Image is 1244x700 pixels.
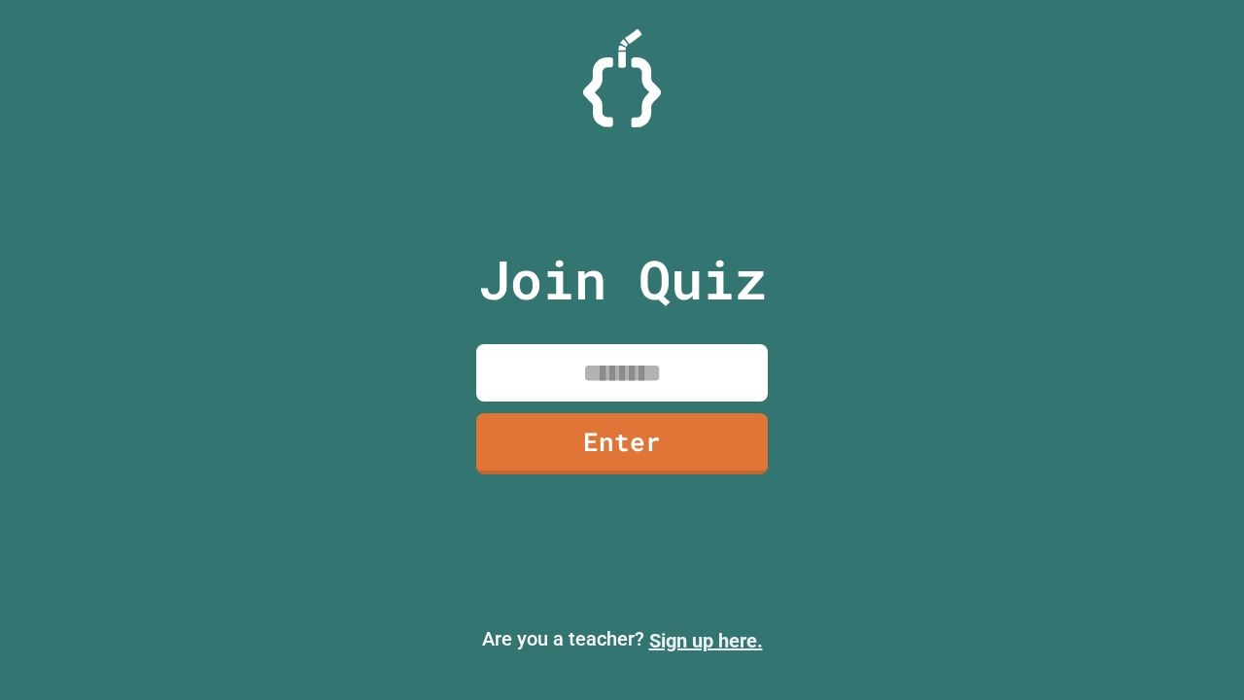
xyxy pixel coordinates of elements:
iframe: chat widget [1162,622,1225,681]
a: Sign up here. [649,629,763,652]
iframe: chat widget [1083,538,1225,620]
p: Are you a teacher? [16,624,1228,655]
p: Join Quiz [478,239,767,320]
img: Logo.svg [583,29,661,127]
a: Enter [476,413,768,474]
